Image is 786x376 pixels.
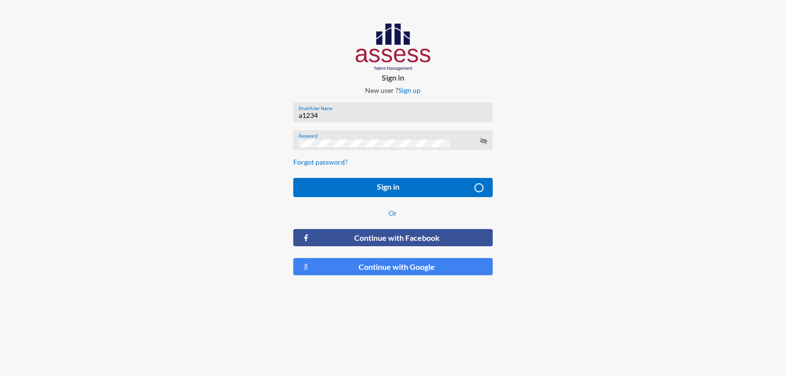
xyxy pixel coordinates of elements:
button: Continue with Google [293,258,492,275]
a: Sign up [398,86,421,94]
p: Or [293,209,492,217]
p: New user ? [285,86,500,94]
img: AssessLogoo.svg [356,24,431,71]
button: Continue with Facebook [293,229,492,246]
p: Sign in [285,73,500,82]
a: Forgot password? [293,158,348,166]
input: Email/User Name [299,112,487,119]
button: Sign in [293,178,492,197]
